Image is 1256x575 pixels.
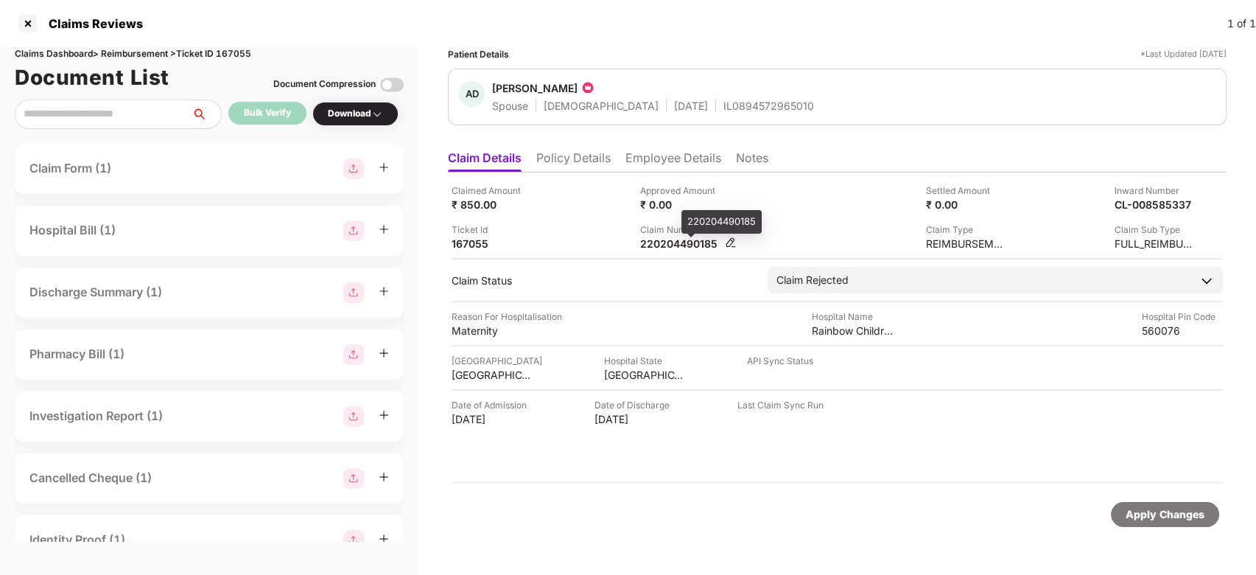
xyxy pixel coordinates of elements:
[380,73,404,97] img: svg+xml;base64,PHN2ZyBpZD0iVG9nZ2xlLTMyeDMyIiB4bWxucz0iaHR0cDovL3d3dy53My5vcmcvMjAwMC9zdmciIHdpZH...
[580,80,595,95] img: icon
[379,410,389,420] span: plus
[29,531,125,549] div: Identity Proof (1)
[776,272,849,288] div: Claim Rejected
[379,472,389,482] span: plus
[544,99,659,113] div: [DEMOGRAPHIC_DATA]
[29,221,116,240] div: Hospital Bill (1)
[459,81,485,107] div: AD
[725,237,737,248] img: svg+xml;base64,PHN2ZyBpZD0iRWRpdC0zMngzMiIgeG1sbnM9Imh0dHA6Ly93d3cudzMub3JnLzIwMDAvc3ZnIiB3aWR0aD...
[15,47,404,61] div: Claims Dashboard > Reimbursement > Ticket ID 167055
[640,198,721,212] div: ₹ 0.00
[594,398,676,412] div: Date of Discharge
[452,354,542,368] div: [GEOGRAPHIC_DATA]
[1140,47,1227,61] div: *Last Updated [DATE]
[452,324,533,338] div: Maternity
[594,412,676,426] div: [DATE]
[452,398,533,412] div: Date of Admission
[343,220,364,241] img: svg+xml;base64,PHN2ZyBpZD0iR3JvdXBfMjg4MTMiIGRhdGEtbmFtZT0iR3JvdXAgMjg4MTMiIHhtbG5zPSJodHRwOi8vd3...
[343,158,364,179] img: svg+xml;base64,PHN2ZyBpZD0iR3JvdXBfMjg4MTMiIGRhdGEtbmFtZT0iR3JvdXAgMjg4MTMiIHhtbG5zPSJodHRwOi8vd3...
[379,224,389,234] span: plus
[452,310,562,324] div: Reason For Hospitalisation
[343,282,364,303] img: svg+xml;base64,PHN2ZyBpZD0iR3JvdXBfMjg4MTMiIGRhdGEtbmFtZT0iR3JvdXAgMjg4MTMiIHhtbG5zPSJodHRwOi8vd3...
[1126,506,1204,523] div: Apply Changes
[1115,223,1196,237] div: Claim Sub Type
[1142,310,1223,324] div: Hospital Pin Code
[452,237,533,251] div: 167055
[379,286,389,296] span: plus
[15,61,169,94] h1: Document List
[191,100,222,129] button: search
[674,99,708,113] div: [DATE]
[625,150,721,172] li: Employee Details
[29,159,111,178] div: Claim Form (1)
[1115,184,1196,198] div: Inward Number
[343,344,364,365] img: svg+xml;base64,PHN2ZyBpZD0iR3JvdXBfMjg4MTMiIGRhdGEtbmFtZT0iR3JvdXAgMjg4MTMiIHhtbG5zPSJodHRwOi8vd3...
[604,354,685,368] div: Hospital State
[328,107,383,121] div: Download
[29,345,124,363] div: Pharmacy Bill (1)
[343,530,364,551] img: svg+xml;base64,PHN2ZyBpZD0iR3JvdXBfMjg4MTMiIGRhdGEtbmFtZT0iR3JvdXAgMjg4MTMiIHhtbG5zPSJodHRwOi8vd3...
[40,16,143,31] div: Claims Reviews
[640,237,721,251] div: 220204490185
[604,368,685,382] div: [GEOGRAPHIC_DATA]
[448,47,509,61] div: Patient Details
[371,108,383,120] img: svg+xml;base64,PHN2ZyBpZD0iRHJvcGRvd24tMzJ4MzIiIHhtbG5zPSJodHRwOi8vd3d3LnczLm9yZy8yMDAwL3N2ZyIgd2...
[452,223,533,237] div: Ticket Id
[343,406,364,427] img: svg+xml;base64,PHN2ZyBpZD0iR3JvdXBfMjg4MTMiIGRhdGEtbmFtZT0iR3JvdXAgMjg4MTMiIHhtbG5zPSJodHRwOi8vd3...
[926,237,1007,251] div: REIMBURSEMENT
[29,407,163,425] div: Investigation Report (1)
[812,310,893,324] div: Hospital Name
[736,150,768,172] li: Notes
[379,348,389,358] span: plus
[379,162,389,172] span: plus
[681,210,762,234] div: 220204490185
[29,283,162,302] div: Discharge Summary (1)
[640,184,721,198] div: Approved Amount
[452,198,533,212] div: ₹ 850.00
[737,398,824,412] div: Last Claim Sync Run
[273,77,376,91] div: Document Compression
[492,99,528,113] div: Spouse
[747,354,813,368] div: API Sync Status
[191,108,221,120] span: search
[723,99,814,113] div: IL0894572965010
[1115,237,1196,251] div: FULL_REIMBURSEMENT
[926,184,1007,198] div: Settled Amount
[452,184,533,198] div: Claimed Amount
[536,150,611,172] li: Policy Details
[379,534,389,544] span: plus
[452,368,533,382] div: [GEOGRAPHIC_DATA]
[343,468,364,489] img: svg+xml;base64,PHN2ZyBpZD0iR3JvdXBfMjg4MTMiIGRhdGEtbmFtZT0iR3JvdXAgMjg4MTMiIHhtbG5zPSJodHRwOi8vd3...
[1227,15,1256,32] div: 1 of 1
[492,81,578,95] div: [PERSON_NAME]
[812,324,893,338] div: Rainbow Childrens Medicare Pvt. Ltd
[926,223,1007,237] div: Claim Type
[244,106,291,120] div: Bulk Verify
[452,412,533,426] div: [DATE]
[1115,198,1196,212] div: CL-008585337
[448,150,522,172] li: Claim Details
[926,198,1007,212] div: ₹ 0.00
[1142,324,1223,338] div: 560076
[452,273,753,287] div: Claim Status
[640,223,737,237] div: Claim Number
[29,469,152,487] div: Cancelled Cheque (1)
[1199,273,1214,288] img: downArrowIcon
